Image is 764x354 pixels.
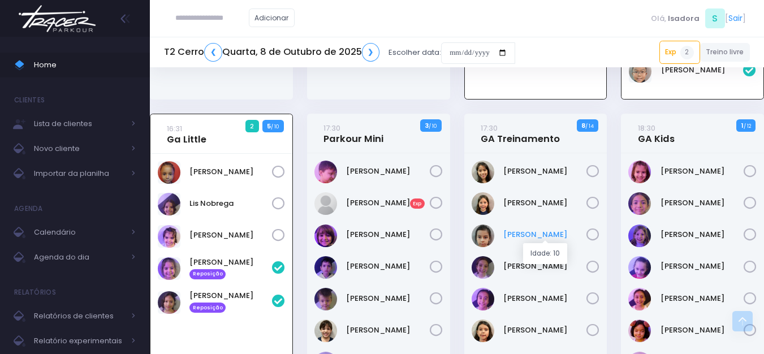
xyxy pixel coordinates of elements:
[189,166,272,178] a: [PERSON_NAME]
[204,43,222,62] a: ❮
[481,123,498,133] small: 17:30
[158,161,180,184] img: Clara Pimenta Amaral
[314,320,337,342] img: Theodoro Scatena Bernabei de Oliveira
[503,325,587,336] a: [PERSON_NAME]
[646,6,750,31] div: [ ]
[629,60,651,83] img: Vinícius Jun Sunami
[503,197,587,209] a: [PERSON_NAME]
[472,256,494,279] img: Isabela Borges
[472,225,494,247] img: ILKA Gonzalez da Rosa
[34,166,124,181] span: Importar da planilha
[661,325,744,336] a: [PERSON_NAME]
[503,229,587,240] a: [PERSON_NAME]
[503,261,587,272] a: [PERSON_NAME]
[628,161,651,183] img: Ayla ladeira Pupo
[189,303,226,313] span: Reposição
[651,13,666,24] span: Olá,
[34,250,124,265] span: Agenda do dia
[158,291,180,314] img: Victoria Orsi Doho
[472,288,494,310] img: Marissa Razo Uno
[741,121,744,130] strong: 1
[314,161,337,183] img: Lucas Vidal
[628,225,651,247] img: Clara Queiroz Skliutas
[271,123,279,130] small: / 10
[346,261,430,272] a: [PERSON_NAME]
[410,198,425,209] span: Exp
[585,123,594,129] small: / 14
[158,225,180,248] img: Manuela Matos
[429,123,437,129] small: / 10
[661,261,744,272] a: [PERSON_NAME]
[164,40,515,66] div: Escolher data:
[314,192,337,215] img: Luiz Gustavo Marques Salles
[472,320,494,342] img: Maya Fuchs
[661,166,744,177] a: [PERSON_NAME]
[705,8,725,28] span: S
[189,269,226,279] span: Reposição
[189,257,272,279] a: [PERSON_NAME] Reposição
[661,197,744,209] a: [PERSON_NAME]
[628,192,651,215] img: Bárbara Duarte
[680,46,694,59] span: 2
[472,192,494,215] img: Elena Fuchs
[314,288,337,310] img: Rafael Ferreira Brunetti
[167,123,182,134] small: 16:31
[346,197,430,209] a: [PERSON_NAME]Exp
[661,293,744,304] a: [PERSON_NAME]
[503,293,587,304] a: [PERSON_NAME]
[189,230,272,241] a: [PERSON_NAME]
[638,122,675,145] a: 18:30GA Kids
[314,256,337,279] img: Otávio Faria Adamo
[659,41,700,63] a: Exp2
[323,122,383,145] a: 17:30Parkour Mini
[34,58,136,72] span: Home
[481,122,560,145] a: 17:30GA Treinamento
[661,64,744,76] a: [PERSON_NAME]
[314,225,337,247] img: Matheus Fernandes da Silva
[249,8,295,27] a: Adicionar
[34,225,124,240] span: Calendário
[346,325,430,336] a: [PERSON_NAME]
[628,320,651,342] img: Julia Kallas Cohen
[346,293,430,304] a: [PERSON_NAME]
[628,256,651,279] img: Clarice Abramovici
[14,89,45,111] h4: Clientes
[189,198,272,209] a: Lis Nobrega
[728,12,743,24] a: Sair
[661,229,744,240] a: [PERSON_NAME]
[14,197,43,220] h4: Agenda
[638,123,655,133] small: 18:30
[346,229,430,240] a: [PERSON_NAME]
[158,193,180,215] img: Lis Nobrega Gomes
[14,281,56,304] h4: Relatórios
[34,309,124,323] span: Relatórios de clientes
[323,123,340,133] small: 17:30
[425,121,429,130] strong: 3
[628,288,651,310] img: Isabela Vilas Boas Rocha
[167,123,206,145] a: 16:31Ga Little
[668,13,700,24] span: Isadora
[581,121,585,130] strong: 8
[267,122,271,131] strong: 5
[245,120,259,132] span: 2
[34,141,124,156] span: Novo cliente
[189,290,272,313] a: [PERSON_NAME] Reposição
[503,166,587,177] a: [PERSON_NAME]
[472,161,494,183] img: Catharina Morais Ablas
[744,123,751,129] small: / 12
[158,257,180,280] img: Melissa Minotti
[34,334,124,348] span: Relatório experimentais
[346,166,430,177] a: [PERSON_NAME]
[523,243,567,264] div: Idade: 10
[362,43,380,62] a: ❯
[34,116,124,131] span: Lista de clientes
[164,43,379,62] h5: T2 Cerro Quarta, 8 de Outubro de 2025
[700,43,750,62] a: Treino livre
